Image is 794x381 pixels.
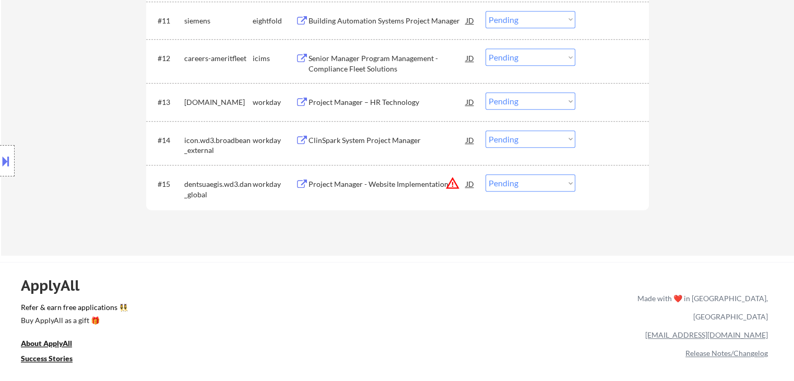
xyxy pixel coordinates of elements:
[158,53,176,64] div: #12
[21,317,125,324] div: Buy ApplyAll as a gift 🎁
[309,97,466,108] div: Project Manager – HR Technology
[685,349,768,358] a: Release Notes/Changelog
[465,92,476,111] div: JD
[21,353,87,366] a: Success Stories
[633,289,768,326] div: Made with ❤️ in [GEOGRAPHIC_DATA], [GEOGRAPHIC_DATA]
[253,97,295,108] div: workday
[253,16,295,26] div: eightfold
[184,16,253,26] div: siemens
[253,53,295,64] div: icims
[309,179,466,189] div: Project Manager - Website Implementation
[21,304,419,315] a: Refer & earn free applications 👯‍♀️
[184,53,253,64] div: careers-ameritfleet
[309,53,466,74] div: Senior Manager Program Management - Compliance Fleet Solutions
[253,135,295,146] div: workday
[309,135,466,146] div: ClinSpark System Project Manager
[253,179,295,189] div: workday
[445,176,460,190] button: warning_amber
[465,49,476,67] div: JD
[21,338,87,351] a: About ApplyAll
[21,339,72,348] u: About ApplyAll
[158,16,176,26] div: #11
[465,174,476,193] div: JD
[645,330,768,339] a: [EMAIL_ADDRESS][DOMAIN_NAME]
[184,97,253,108] div: [DOMAIN_NAME]
[465,11,476,30] div: JD
[21,354,73,363] u: Success Stories
[184,135,253,156] div: icon.wd3.broadbean_external
[21,315,125,328] a: Buy ApplyAll as a gift 🎁
[309,16,466,26] div: Building Automation Systems Project Manager
[184,179,253,199] div: dentsuaegis.wd3.dan_global
[465,130,476,149] div: JD
[21,277,91,294] div: ApplyAll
